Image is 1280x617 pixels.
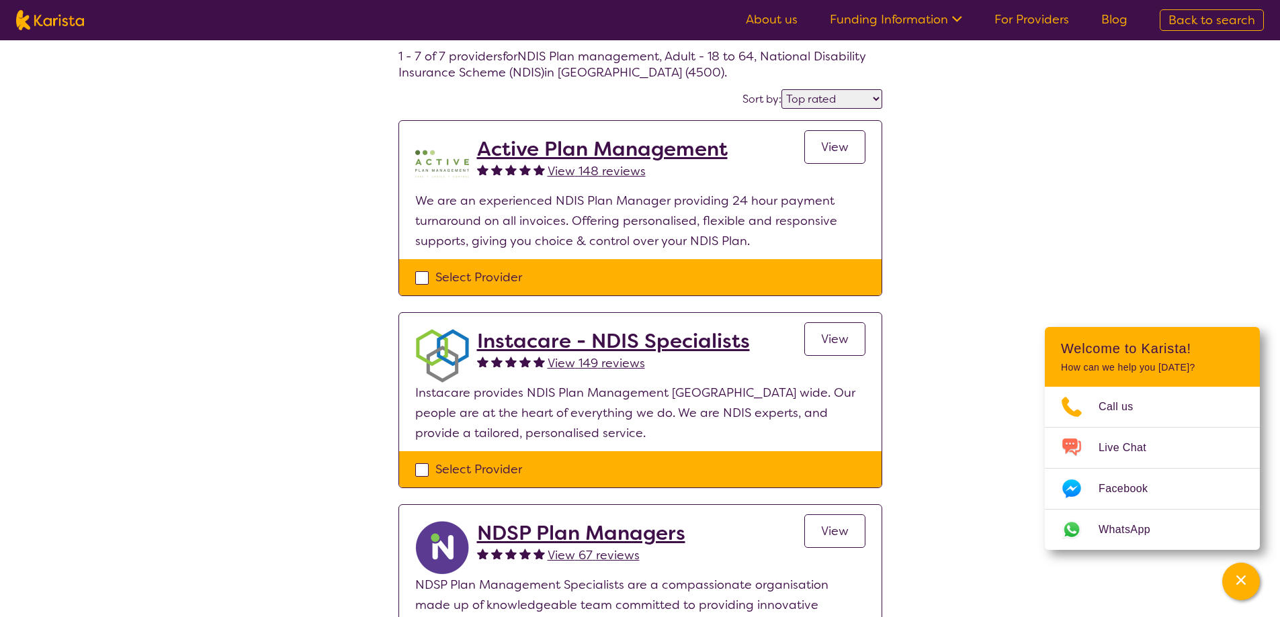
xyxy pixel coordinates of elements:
img: fullstar [534,548,545,559]
span: Back to search [1168,12,1255,28]
h2: Welcome to Karista! [1061,340,1244,357]
img: fullstar [477,356,488,367]
span: View [821,331,849,347]
img: fullstar [491,164,503,175]
span: Call us [1099,397,1150,417]
a: View [804,322,865,356]
span: View 67 reviews [548,547,640,563]
span: View [821,523,849,539]
img: fullstar [519,164,531,175]
p: Instacare provides NDIS Plan Management [GEOGRAPHIC_DATA] wide. Our people are at the heart of ev... [415,383,865,443]
label: Sort by: [742,92,781,106]
img: fullstar [505,356,517,367]
div: Channel Menu [1045,327,1260,550]
img: fullstar [519,356,531,367]
a: View 148 reviews [548,161,646,181]
span: WhatsApp [1099,520,1166,540]
ul: Choose channel [1045,387,1260,550]
a: View 149 reviews [548,353,645,373]
a: View [804,130,865,164]
span: View [821,139,849,155]
img: fullstar [477,164,488,175]
a: Active Plan Management [477,137,728,161]
a: View [804,514,865,548]
img: ryxpuxvt8mh1enfatjpo.png [415,521,469,575]
img: fullstar [505,164,517,175]
span: View 148 reviews [548,163,646,179]
span: Facebook [1099,479,1164,499]
img: pypzb5qm7jexfhutod0x.png [415,137,469,191]
a: Back to search [1160,9,1264,31]
span: Live Chat [1099,438,1162,458]
img: fullstar [519,548,531,559]
img: fullstar [505,548,517,559]
a: For Providers [994,11,1069,28]
img: fullstar [477,548,488,559]
img: Karista logo [16,10,84,30]
a: Funding Information [830,11,962,28]
img: fullstar [534,356,545,367]
p: How can we help you [DATE]? [1061,362,1244,373]
a: View 67 reviews [548,545,640,565]
button: Channel Menu [1222,563,1260,600]
a: Blog [1101,11,1127,28]
a: NDSP Plan Managers [477,521,685,545]
p: We are an experienced NDIS Plan Manager providing 24 hour payment turnaround on all invoices. Off... [415,191,865,251]
a: Instacare - NDIS Specialists [477,329,750,353]
img: fullstar [491,356,503,367]
a: Web link opens in a new tab. [1045,510,1260,550]
img: fullstar [491,548,503,559]
img: fullstar [534,164,545,175]
img: obkhna0zu27zdd4ubuus.png [415,329,469,383]
span: View 149 reviews [548,355,645,371]
a: About us [746,11,798,28]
